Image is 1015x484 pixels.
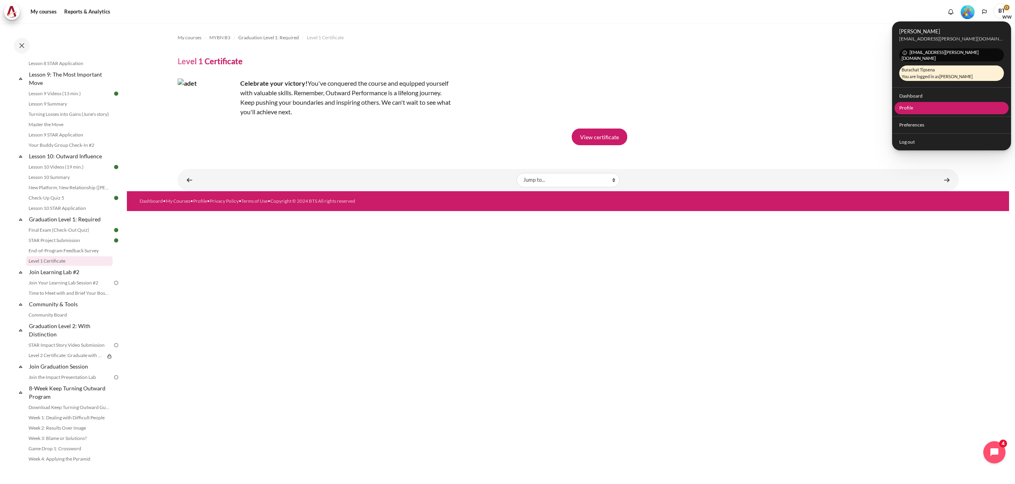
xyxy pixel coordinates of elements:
[26,351,105,360] a: Level 2 Certificate: Graduate with Distinction
[209,33,230,42] a: MYBN B3
[961,5,975,19] img: Level #5
[6,6,17,18] img: Architeck
[26,340,113,350] a: STAR Impact Story Video Submission
[178,31,959,44] nav: Navigation bar
[26,310,113,320] a: Community Board
[939,73,973,79] span: [PERSON_NAME]
[28,383,113,402] a: 8-Week Keep Turning Outward Program
[902,73,973,80] span: You are logged in as
[894,90,1009,102] a: Dashboard
[28,69,113,88] a: Lesson 9: The Most Important Move
[26,434,113,443] a: Week 3: Blame or Solutions?
[270,198,355,204] a: Copyright © 2024 BTS All rights reserved
[892,21,1011,150] div: User menu
[113,194,120,202] img: Done
[26,423,113,433] a: Week 2: Results Over Image
[26,444,113,453] a: Game Drop 1: Crossword
[17,268,25,276] span: Collapse
[210,198,239,204] a: Privacy Policy
[28,299,113,309] a: Community & Tools
[166,198,190,204] a: My Courses
[178,56,243,66] h4: Level 1 Certificate
[17,300,25,308] span: Collapse
[945,6,957,18] div: Show notification window with no new notifications
[994,3,1009,19] span: BT
[140,198,163,204] a: Dashboard
[4,4,24,20] a: Architeck Architeck
[240,79,308,87] strong: Celebrate your victory!
[26,204,113,213] a: Lesson 10 STAR Application
[178,79,455,117] div: You've conquered the course and equipped yourself with valuable skills. Remember, Outward Perform...
[26,89,113,98] a: Lesson 9 Videos (13 min.)
[894,119,1009,131] a: Preferences
[899,35,1004,42] div: wai.leong@zuelligpharma.com
[28,361,113,372] a: Join Graduation Session
[28,321,113,340] a: Graduation Level 2: With Distinction
[26,373,113,382] a: Join the Impact Presentation Lab
[28,151,113,161] a: Lesson 10: Outward Influence
[961,4,975,19] div: Level #5
[307,33,344,42] a: Level 1 Certificate
[26,130,113,140] a: Lesson 9 STAR Application
[127,23,1009,191] section: Content
[26,413,113,423] a: Week 1: Dealing with Difficult People
[26,183,113,192] a: New Platform, New Relationship ([PERSON_NAME]'s Story)
[17,75,25,83] span: Collapse
[958,4,978,19] a: Level #5
[26,236,113,245] a: STAR Project Submission
[17,215,25,223] span: Collapse
[28,4,59,20] a: My courses
[26,193,113,203] a: Check-Up Quiz 5
[17,326,25,334] span: Collapse
[140,198,624,205] div: • • • • •
[113,163,120,171] img: Done
[193,198,207,204] a: Profile
[17,363,25,371] span: Collapse
[939,172,955,188] a: Join Your Learning Lab Session #2 ▶︎
[26,288,113,298] a: Time to Meet with and Brief Your Boss #2
[26,278,113,288] a: Join Your Learning Lab Session #2
[28,267,113,277] a: Join Learning Lab #2
[113,279,120,286] img: To do
[26,109,113,119] a: Turning Losses into Gains (June's story)
[26,162,113,172] a: Lesson 10 Videos (19 min.)
[899,27,1004,35] span: [PERSON_NAME]
[178,34,201,41] span: My courses
[26,120,113,129] a: Master the Move
[113,374,120,381] img: To do
[994,3,1011,21] a: User menu
[238,33,299,42] a: Graduation Level 1: Required
[26,256,113,266] a: Level 1 Certificate
[572,129,627,145] a: View certificate
[307,34,344,41] span: Level 1 Certificate
[113,342,120,349] img: To do
[241,198,268,204] a: Terms of Use
[26,140,113,150] a: Your Buddy Group Check-In #2
[26,59,113,68] a: Lesson 8 STAR Application
[113,90,120,97] img: Done
[209,34,230,41] span: MYBN B3
[178,33,201,42] a: My courses
[894,102,1009,114] a: Profile
[899,65,1004,81] span: Burachat Tipsena
[17,152,25,160] span: Collapse
[113,237,120,244] img: Done
[178,79,237,138] img: adet
[238,34,299,41] span: Graduation Level 1: Required
[26,99,113,109] a: Lesson 9 Summary
[17,388,25,396] span: Collapse
[26,403,113,412] a: Download Keep Turning Outward Guide
[182,172,197,188] a: ◀︎ End-of-Program Feedback Survey
[894,136,1009,148] a: Log out
[28,214,113,225] a: Graduation Level 1: Required
[61,4,113,20] a: Reports & Analytics
[26,454,113,464] a: Week 4: Applying the Pyramid
[26,225,113,235] a: Final Exam (Check-Out Quiz)
[899,48,1004,61] span: [EMAIL_ADDRESS][PERSON_NAME][DOMAIN_NAME]
[26,173,113,182] a: Lesson 10 Summary
[1003,13,1011,21] span: WW
[979,6,990,18] button: Languages
[113,227,120,234] img: Done
[26,246,113,255] a: End-of-Program Feedback Survey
